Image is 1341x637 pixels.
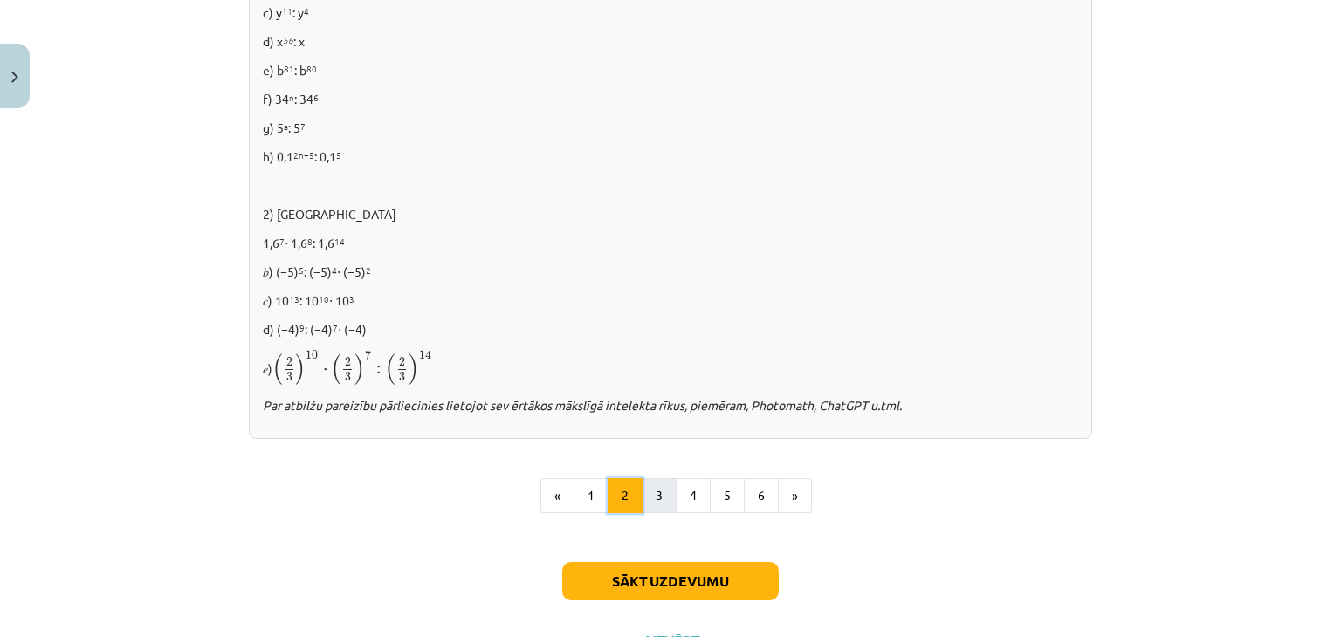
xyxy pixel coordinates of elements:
sup: 2n+5 [293,148,314,161]
i: Par atbilžu pareizību pārliecinies lietojot sev ērtākos mākslīgā intelekta rīkus, piemēram, Photo... [263,397,902,413]
sup: a [284,120,288,133]
span: 3 [345,373,351,381]
p: e) b : b [263,61,1078,79]
p: 𝑏) (−5) : (−5) ⋅ (−5) [263,263,1078,281]
sup: 8 [307,235,313,248]
p: f) 34 : 34 [263,90,1078,108]
sup: 81 [284,62,294,75]
button: « [540,478,574,513]
p: 1,6 ⋅ 1,6 : 1,6 [263,234,1078,252]
sup: 2 [366,264,371,277]
button: » [778,478,812,513]
button: Sākt uzdevumu [562,562,779,600]
button: 5 [710,478,745,513]
p: c) y : y [263,3,1078,22]
span: 2 [345,358,351,366]
span: 10 [306,351,318,360]
button: 4 [676,478,711,513]
p: 2) [GEOGRAPHIC_DATA] [263,205,1078,223]
span: 3 [399,373,405,381]
sup: 14 [334,235,345,248]
span: 7 [365,350,371,360]
button: 3 [642,478,677,513]
img: icon-close-lesson-0947bae3869378f0d4975bcd49f059093ad1ed9edebbc8119c70593378902aed.svg [11,72,18,83]
p: d) x : x [263,32,1078,51]
button: 2 [608,478,643,513]
p: h) 0,1 : 0,1 [263,147,1078,166]
sup: 7 [279,235,285,248]
sup: 80 [306,62,317,75]
span: ) [295,353,306,385]
span: 2 [399,358,405,366]
span: ( [385,353,395,385]
sup: 4 [304,4,309,17]
sup: 7 [333,321,338,334]
nav: Page navigation example [249,478,1092,513]
sup: 11 [282,4,292,17]
span: 14 [419,350,431,360]
sup: 7 [300,120,306,133]
sup: 5 [336,148,341,161]
span: ) [354,353,365,385]
button: 1 [574,478,609,513]
sup: 4 [332,264,337,277]
p: d) (−4) : (−4) ⋅ (−4) [263,320,1078,339]
em: 56 [283,33,293,46]
p: 𝑒) [263,349,1078,386]
span: 3 [286,373,292,381]
button: 6 [744,478,779,513]
sup: n [289,91,294,104]
span: ( [331,353,341,385]
p: 𝑐) 10 : 10 ⋅ 10 [263,291,1078,310]
sup: 10 [319,292,329,305]
sup: 9 [299,321,305,334]
span: : [376,366,381,374]
sup: 3 [349,292,354,305]
span: ⋅ [323,368,327,373]
sup: 13 [289,292,299,305]
sup: 5 [299,264,304,277]
span: ) [409,353,419,385]
span: 2 [286,358,292,366]
p: g) 5 : 5 [263,119,1078,137]
span: ( [272,353,283,385]
sup: 6 [313,91,319,104]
